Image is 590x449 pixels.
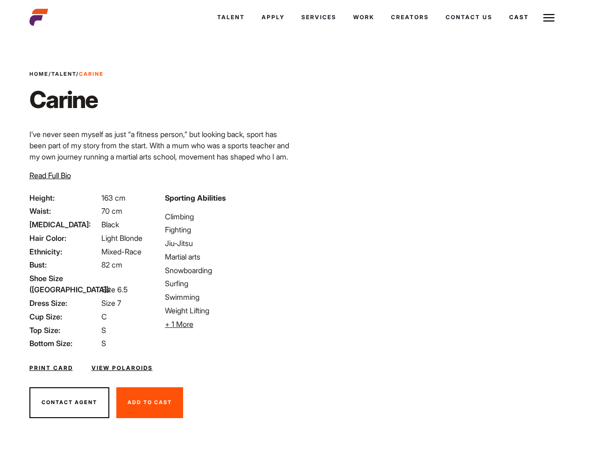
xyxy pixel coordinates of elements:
span: 82 cm [101,260,122,269]
li: Snowboarding [165,265,289,276]
h1: Carine [29,86,104,114]
span: Light Blonde [101,233,142,243]
a: Creators [383,5,437,30]
span: C [101,312,107,321]
span: S [101,339,106,348]
li: Climbing [165,211,289,222]
li: Martial arts [165,251,289,262]
span: [MEDICAL_DATA]: [29,219,100,230]
li: Jiu-Jitsu [165,238,289,249]
a: Print Card [29,364,73,372]
span: Add To Cast [128,399,172,406]
a: Talent [209,5,253,30]
span: 70 cm [101,206,122,216]
span: S [101,326,106,335]
li: Swimming [165,291,289,303]
a: Talent [51,71,76,77]
span: Shoe Size ([GEOGRAPHIC_DATA]): [29,273,100,295]
a: Contact Us [437,5,501,30]
span: Ethnicity: [29,246,100,257]
span: Cup Size: [29,311,100,322]
strong: Carine [79,71,104,77]
span: Size 7 [101,298,121,308]
a: Services [293,5,345,30]
span: Waist: [29,205,100,217]
span: Size 6.5 [101,285,128,294]
span: + 1 More [165,319,193,329]
img: cropped-aefm-brand-fav-22-square.png [29,8,48,27]
span: Dress Size: [29,297,100,309]
strong: Sporting Abilities [165,193,226,203]
button: Add To Cast [116,387,183,418]
li: Surfing [165,278,289,289]
li: Weight Lifting [165,305,289,316]
span: Read Full Bio [29,171,71,180]
img: Burger icon [543,12,554,23]
a: Work [345,5,383,30]
button: Read Full Bio [29,170,71,181]
a: Apply [253,5,293,30]
span: Bust: [29,259,100,270]
span: Top Size: [29,325,100,336]
a: Home [29,71,49,77]
li: Fighting [165,224,289,235]
span: / / [29,70,104,78]
span: Bottom Size: [29,338,100,349]
a: View Polaroids [92,364,153,372]
p: I’ve never seen myself as just “a fitness person,” but looking back, sport has been part of my st... [29,129,290,207]
span: 163 cm [101,193,126,203]
a: Cast [501,5,537,30]
span: Black [101,220,119,229]
span: Hair Color: [29,232,100,244]
button: Contact Agent [29,387,109,418]
span: Height: [29,192,100,203]
span: Mixed-Race [101,247,142,256]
